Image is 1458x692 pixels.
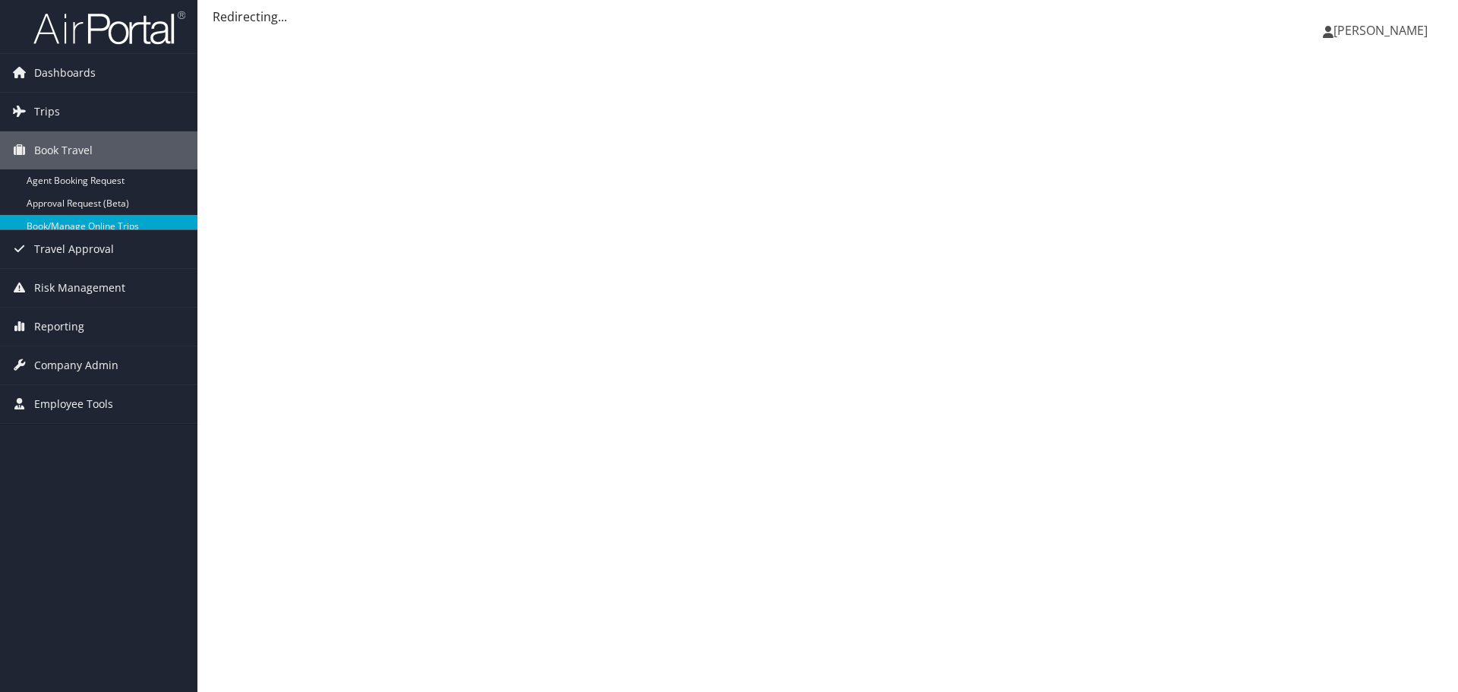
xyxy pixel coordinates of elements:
[34,93,60,131] span: Trips
[34,131,93,169] span: Book Travel
[34,269,125,307] span: Risk Management
[34,385,113,423] span: Employee Tools
[34,54,96,92] span: Dashboards
[33,10,185,46] img: airportal-logo.png
[1323,8,1443,53] a: [PERSON_NAME]
[34,230,114,268] span: Travel Approval
[34,346,118,384] span: Company Admin
[1333,22,1428,39] span: [PERSON_NAME]
[34,308,84,346] span: Reporting
[213,8,1443,26] div: Redirecting...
